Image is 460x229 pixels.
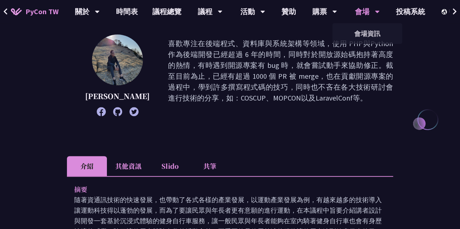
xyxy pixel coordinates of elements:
img: Locale Icon [441,9,449,15]
img: Home icon of PyCon TW 2025 [11,8,22,15]
p: 喜歡專注在後端程式、資料庫與系統架構等領域，使用 PHP與Python 作為後端開發已經超過 6 年的時間，同時對於開放源始碼抱持著高度的熱情，有時遇到開源專案有 bug 時，就會嘗試動手來協助... [168,38,393,113]
span: PyCon TW [25,6,59,17]
p: [PERSON_NAME] [85,91,150,102]
li: 共筆 [190,156,230,176]
img: Peter [92,34,143,85]
a: 會場資訊 [332,25,402,42]
li: Slido [150,156,190,176]
p: 摘要 [74,184,371,195]
li: 介紹 [67,156,107,176]
li: 其他資訊 [107,156,150,176]
a: PyCon TW [4,3,66,21]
